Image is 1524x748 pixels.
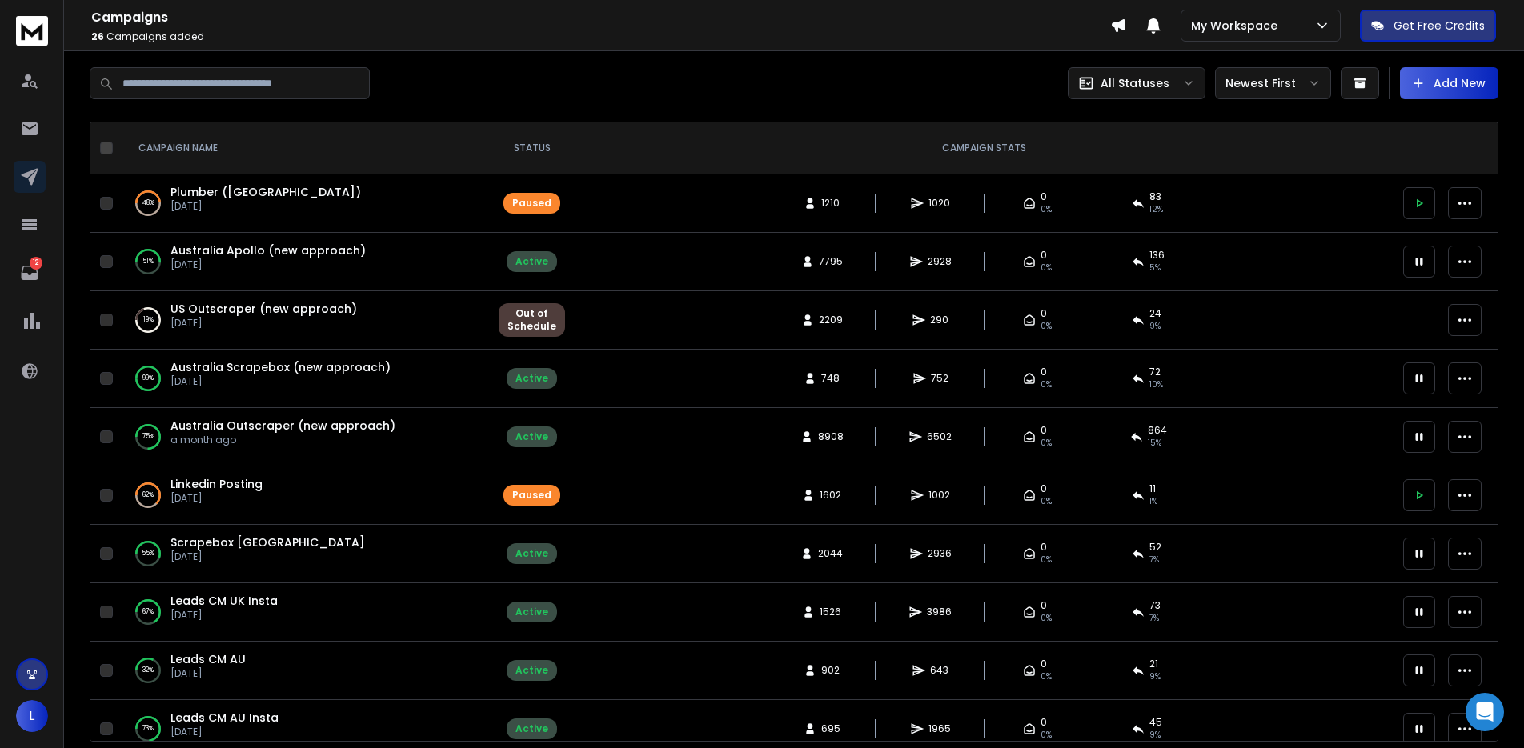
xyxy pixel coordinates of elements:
[170,359,391,375] a: Australia Scrapebox (new approach)
[170,534,365,550] a: Scrapebox [GEOGRAPHIC_DATA]
[91,30,104,43] span: 26
[928,255,952,268] span: 2928
[512,489,551,502] div: Paused
[1101,75,1169,91] p: All Statuses
[170,200,361,213] p: [DATE]
[170,242,366,258] a: Australia Apollo (new approach)
[1041,190,1047,203] span: 0
[14,257,46,289] a: 12
[515,664,548,677] div: Active
[16,700,48,732] button: L
[1149,495,1157,508] span: 1 %
[1149,599,1161,612] span: 73
[515,255,548,268] div: Active
[143,312,154,328] p: 19 %
[91,8,1110,27] h1: Campaigns
[1041,599,1047,612] span: 0
[1149,482,1156,495] span: 11
[930,664,948,677] span: 643
[515,547,548,560] div: Active
[142,429,154,445] p: 75 %
[170,418,395,434] a: Australia Outscraper (new approach)
[142,254,154,270] p: 51 %
[142,662,154,678] p: 32 %
[30,257,42,270] p: 12
[928,547,952,560] span: 2936
[119,233,489,291] td: 51%Australia Apollo (new approach)[DATE]
[507,307,556,333] div: Out of Schedule
[1149,658,1158,670] span: 21
[1041,378,1052,391] span: 0%
[1149,716,1162,729] span: 45
[1191,18,1284,34] p: My Workspace
[170,184,361,200] span: Plumber ([GEOGRAPHIC_DATA])
[142,195,154,211] p: 48 %
[1041,495,1052,508] span: 0%
[170,609,278,622] p: [DATE]
[821,197,840,210] span: 1210
[928,197,950,210] span: 1020
[1215,67,1331,99] button: Newest First
[1360,10,1496,42] button: Get Free Credits
[1149,249,1165,262] span: 136
[1041,716,1047,729] span: 0
[821,372,840,385] span: 748
[515,430,548,443] div: Active
[820,489,841,502] span: 1602
[1041,437,1052,450] span: 0%
[1149,366,1161,378] span: 72
[931,372,948,385] span: 752
[142,370,154,386] p: 99 %
[119,350,489,408] td: 99%Australia Scrapebox (new approach)[DATE]
[1466,693,1504,731] div: Open Intercom Messenger
[170,550,365,563] p: [DATE]
[1041,612,1052,625] span: 0%
[1041,203,1052,216] span: 0%
[1149,320,1161,333] span: 9 %
[16,16,48,46] img: logo
[170,593,278,609] span: Leads CM UK Insta
[927,606,952,618] span: 3986
[91,30,1110,43] p: Campaigns added
[1041,307,1047,320] span: 0
[170,710,279,726] a: Leads CM AU Insta
[1041,366,1047,378] span: 0
[515,722,548,735] div: Active
[1148,424,1167,437] span: 864
[575,122,1394,174] th: CAMPAIGN STATS
[119,642,489,700] td: 32%Leads CM AU[DATE]
[1400,67,1498,99] button: Add New
[119,408,489,466] td: 75%Australia Outscraper (new approach)a month ago
[119,583,489,642] td: 67%Leads CM UK Insta[DATE]
[1149,541,1161,554] span: 52
[1041,482,1047,495] span: 0
[142,604,154,620] p: 67 %
[1149,670,1161,683] span: 9 %
[1149,307,1161,320] span: 24
[119,525,489,583] td: 55%Scrapebox [GEOGRAPHIC_DATA][DATE]
[170,317,357,330] p: [DATE]
[818,430,844,443] span: 8908
[489,122,575,174] th: STATUS
[119,291,489,350] td: 19%US Outscraper (new approach)[DATE]
[1041,424,1047,437] span: 0
[170,476,263,492] a: Linkedin Posting
[170,492,263,505] p: [DATE]
[512,197,551,210] div: Paused
[170,651,246,667] a: Leads CM AU
[818,547,843,560] span: 2044
[821,722,840,735] span: 695
[119,174,489,233] td: 48%Plumber ([GEOGRAPHIC_DATA])[DATE]
[170,258,366,271] p: [DATE]
[1041,249,1047,262] span: 0
[927,430,952,443] span: 6502
[819,314,843,326] span: 2209
[1041,670,1052,683] span: 0%
[1149,729,1161,742] span: 9 %
[928,722,951,735] span: 1965
[1041,541,1047,554] span: 0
